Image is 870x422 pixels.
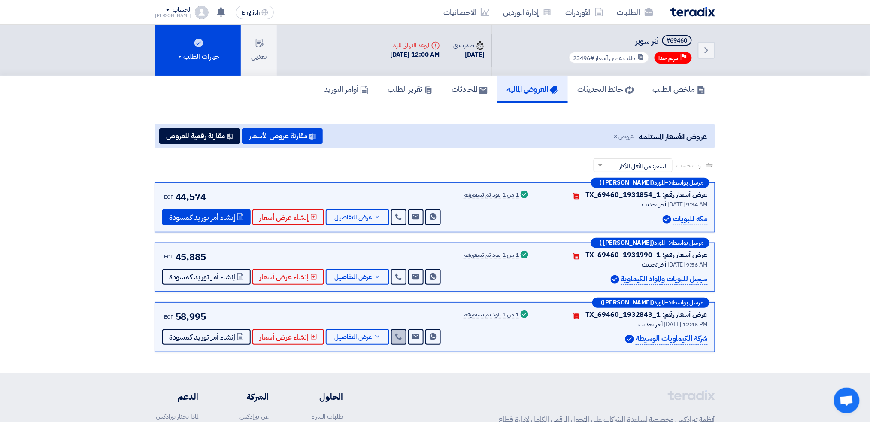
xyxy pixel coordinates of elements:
a: لماذا تختار تيرادكس [156,412,198,421]
div: الموعد النهائي للرد [390,41,440,50]
span: مهم جدا [659,54,679,62]
p: شركة الكيماويات الوسيطة [636,333,708,345]
span: إنشاء أمر توريد كمسودة [169,214,235,221]
span: EGP [164,193,174,201]
span: طلب عرض أسعار [595,54,635,63]
h5: ثنر سوبر [567,35,694,47]
span: مرسل بواسطة: [669,300,704,306]
span: ثنر سوبر [636,35,659,47]
span: المورد [655,300,665,306]
a: تقرير الطلب [378,76,442,103]
img: Teradix logo [670,7,715,17]
button: English [236,6,274,19]
a: طلبات الشراء [312,412,343,421]
a: حائط التحديثات [568,76,643,103]
span: عرض التفاصيل [334,214,372,221]
div: خيارات الطلب [176,52,219,62]
a: إدارة الموردين [496,2,558,22]
button: إنشاء أمر توريد كمسودة [162,269,251,285]
div: 1 من 1 بنود تم تسعيرهم [464,192,519,199]
button: خيارات الطلب [155,25,241,76]
div: عرض أسعار رقم: TX_69460_1931990_1 [585,250,708,260]
h5: المحادثات [452,84,488,94]
span: 58,995 [176,310,206,324]
span: السعر: من الأقل للأكثر [620,162,668,171]
span: 44,574 [176,190,206,204]
div: – [591,178,709,188]
h5: العروض الماليه [506,84,558,94]
img: Verified Account [625,335,634,343]
span: المورد [655,180,665,186]
a: عن تيرادكس [239,412,269,421]
p: سيجل للبويات والمواد الكيماوية [621,273,708,285]
div: عرض أسعار رقم: TX_69460_1932843_1 [585,310,708,320]
span: إنشاء أمر توريد كمسودة [169,274,235,280]
li: الدعم [155,390,198,403]
li: الحلول [294,390,343,403]
button: عرض التفاصيل [326,329,389,345]
h5: أوامر التوريد [324,84,369,94]
div: صدرت في [454,41,485,50]
button: عرض التفاصيل [326,209,389,225]
button: مقارنة عروض الأسعار [242,128,323,144]
span: مرسل بواسطة: [669,180,704,186]
span: المورد [655,240,665,246]
span: عرض التفاصيل [334,334,372,340]
span: إنشاء عرض أسعار [259,214,309,221]
button: تعديل [241,25,277,76]
span: [DATE] 12:46 PM [664,320,708,329]
a: Open chat [834,388,860,413]
span: مرسل بواسطة: [669,240,704,246]
span: English [242,10,260,16]
button: إنشاء أمر توريد كمسودة [162,209,251,225]
a: العروض الماليه [497,76,568,103]
img: Verified Account [611,275,619,284]
a: أوامر التوريد [315,76,378,103]
a: ملخص الطلب [643,76,715,103]
span: عروض 3 [614,132,634,141]
a: الاحصائيات [437,2,496,22]
div: – [592,298,709,308]
span: #23496 [573,54,594,63]
b: ([PERSON_NAME]) [601,300,655,306]
li: الشركة [224,390,269,403]
div: #69460 [667,38,688,44]
img: Verified Account [663,215,671,224]
span: إنشاء عرض أسعار [259,274,309,280]
div: – [591,238,709,248]
div: الحساب [173,6,191,14]
img: profile_test.png [195,6,209,19]
button: عرض التفاصيل [326,269,389,285]
span: [DATE] 9:56 AM [667,260,708,269]
div: 1 من 1 بنود تم تسعيرهم [464,252,519,259]
span: أخر تحديث [638,320,663,329]
span: عرض التفاصيل [334,274,372,280]
p: مكه للبويات [673,213,708,225]
button: إنشاء عرض أسعار [252,329,324,345]
span: [DATE] 9:34 AM [667,200,708,209]
h5: تقرير الطلب [388,84,433,94]
b: ([PERSON_NAME] ) [600,180,655,186]
button: إنشاء أمر توريد كمسودة [162,329,251,345]
span: EGP [164,313,174,321]
h5: ملخص الطلب [653,84,706,94]
div: [PERSON_NAME] [155,13,191,18]
span: أخر تحديث [642,260,666,269]
button: مقارنة رقمية للعروض [159,128,240,144]
div: [DATE] [454,50,485,60]
a: المحادثات [442,76,497,103]
div: عرض أسعار رقم: TX_69460_1931854_1 [585,190,708,200]
a: الطلبات [610,2,660,22]
b: ([PERSON_NAME] ) [600,240,655,246]
span: إنشاء عرض أسعار [259,334,309,340]
button: إنشاء عرض أسعار [252,269,324,285]
h5: حائط التحديثات [577,84,634,94]
span: عروض الأسعار المستلمة [639,131,707,142]
span: أخر تحديث [642,200,666,209]
span: إنشاء أمر توريد كمسودة [169,334,235,340]
span: رتب حسب [677,161,701,170]
a: الأوردرات [558,2,610,22]
span: EGP [164,253,174,261]
button: إنشاء عرض أسعار [252,209,324,225]
div: 1 من 1 بنود تم تسعيرهم [464,312,519,319]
